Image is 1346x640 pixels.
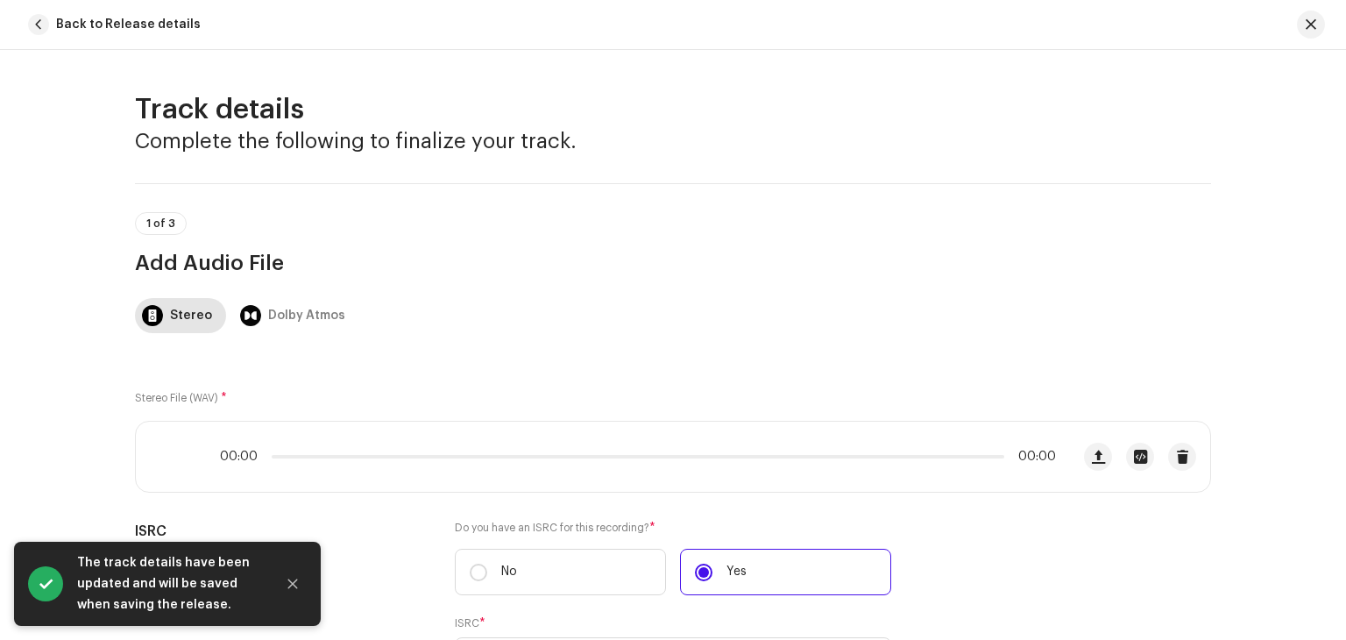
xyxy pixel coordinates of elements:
h3: Complete the following to finalize your track. [135,127,1211,155]
label: Do you have an ISRC for this recording? [455,521,891,535]
button: Close [275,566,310,601]
label: ISRC [455,616,485,630]
h5: ISRC [135,521,427,542]
p: No [501,563,517,581]
p: Yes [726,563,747,581]
h3: Add Audio File [135,249,1211,277]
span: 00:00 [1011,450,1056,464]
h2: Track details [135,92,1211,127]
div: The track details have been updated and will be saved when saving the release. [77,552,261,615]
div: Dolby Atmos [268,298,345,333]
